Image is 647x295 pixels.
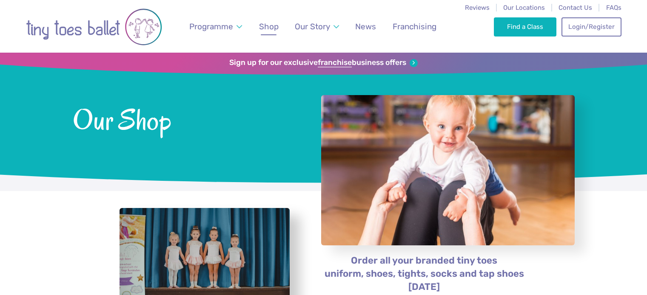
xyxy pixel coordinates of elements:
[318,58,352,67] strong: franchise
[606,4,621,11] a: FAQs
[229,58,418,67] a: Sign up for our exclusivefranchisebusiness offers
[503,4,545,11] a: Our Locations
[255,17,282,37] a: Shop
[465,4,490,11] a: Reviews
[355,22,376,31] span: News
[561,17,621,36] a: Login/Register
[259,22,279,31] span: Shop
[494,17,556,36] a: Find a Class
[351,17,380,37] a: News
[393,22,436,31] span: Franchising
[26,6,162,48] img: tiny toes ballet
[189,22,233,31] span: Programme
[295,22,330,31] span: Our Story
[291,17,343,37] a: Our Story
[73,101,299,136] span: Our Shop
[321,254,528,294] p: Order all your branded tiny toes uniform, shoes, tights, socks and tap shoes [DATE]
[185,17,246,37] a: Programme
[559,4,592,11] a: Contact Us
[388,17,440,37] a: Franchising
